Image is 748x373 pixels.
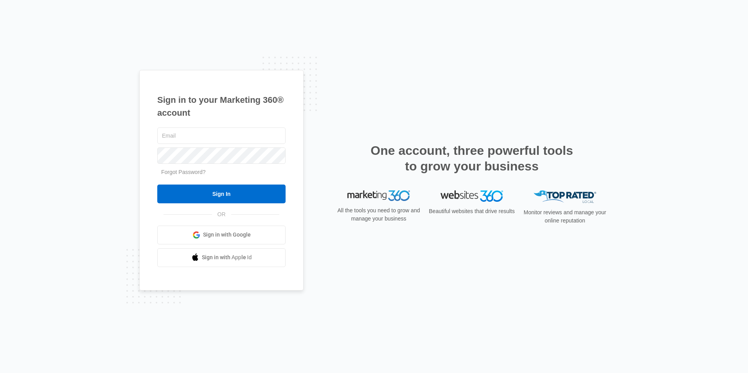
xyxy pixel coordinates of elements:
[212,210,231,219] span: OR
[203,231,251,239] span: Sign in with Google
[157,226,286,244] a: Sign in with Google
[368,143,575,174] h2: One account, three powerful tools to grow your business
[161,169,206,175] a: Forgot Password?
[534,190,596,203] img: Top Rated Local
[521,208,609,225] p: Monitor reviews and manage your online reputation
[157,127,286,144] input: Email
[157,185,286,203] input: Sign In
[157,93,286,119] h1: Sign in to your Marketing 360® account
[441,190,503,202] img: Websites 360
[428,207,516,215] p: Beautiful websites that drive results
[202,253,252,262] span: Sign in with Apple Id
[335,206,423,223] p: All the tools you need to grow and manage your business
[347,190,410,201] img: Marketing 360
[157,248,286,267] a: Sign in with Apple Id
